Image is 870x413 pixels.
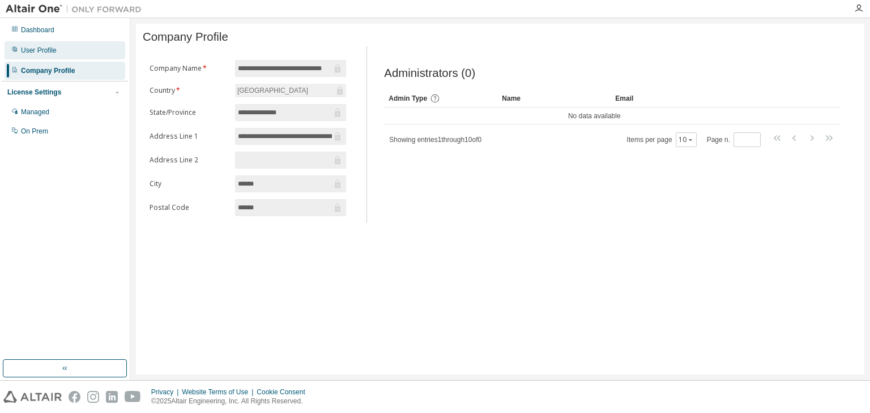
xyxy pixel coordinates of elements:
[143,31,228,44] span: Company Profile
[615,89,719,107] div: Email
[151,397,312,406] p: © 2025 Altair Engineering, Inc. All Rights Reserved.
[21,107,49,117] div: Managed
[6,3,147,15] img: Altair One
[151,388,182,397] div: Privacy
[87,391,99,403] img: instagram.svg
[679,135,694,144] button: 10
[3,391,62,403] img: altair_logo.svg
[69,391,80,403] img: facebook.svg
[106,391,118,403] img: linkedin.svg
[150,132,228,141] label: Address Line 1
[389,136,481,144] span: Showing entries 1 through 10 of 0
[150,156,228,165] label: Address Line 2
[150,179,228,188] label: City
[236,84,310,97] div: [GEOGRAPHIC_DATA]
[384,67,475,80] span: Administrators (0)
[150,64,228,73] label: Company Name
[150,203,228,212] label: Postal Code
[7,88,61,97] div: License Settings
[384,107,804,124] td: No data available
[627,132,697,147] span: Items per page
[150,108,228,117] label: State/Province
[502,89,606,107] div: Name
[257,388,312,397] div: Cookie Consent
[21,46,57,55] div: User Profile
[125,391,141,403] img: youtube.svg
[707,132,761,147] span: Page n.
[21,25,54,35] div: Dashboard
[389,94,427,102] span: Admin Type
[21,66,75,75] div: Company Profile
[235,84,346,97] div: [GEOGRAPHIC_DATA]
[21,127,48,136] div: On Prem
[150,86,228,95] label: Country
[182,388,257,397] div: Website Terms of Use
